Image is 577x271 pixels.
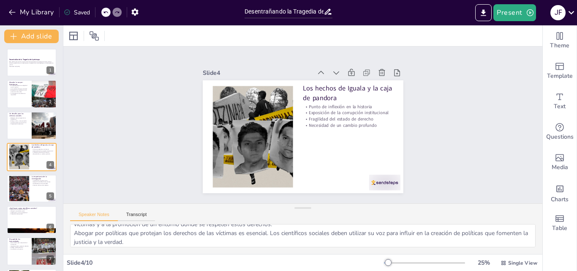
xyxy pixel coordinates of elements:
div: Saved [64,8,90,16]
div: 1 [46,66,54,74]
div: 7 [46,255,54,263]
p: Importancia de la memoria colectiva [9,245,29,247]
span: Single View [508,260,537,266]
button: Add slide [4,30,59,43]
p: Investigación rigurosa y ética [32,180,54,181]
span: Questions [546,132,574,142]
p: Diálogo interdisciplinario [9,247,29,249]
p: Generated with [URL] [9,66,54,67]
div: 3 [46,129,54,137]
div: 2 [46,98,54,106]
p: Un desafío para las ciencias sociales [9,112,29,117]
span: Position [89,31,99,41]
p: Fragilidad del estado de derecho [303,116,393,122]
div: 25 % [474,259,494,267]
div: 4 [46,161,54,169]
div: 6 [46,224,54,231]
p: Apoyo a las familias de las víctimas [32,181,54,183]
p: Promoción de la verdad [9,214,54,215]
div: 7 [7,237,57,265]
button: Transcript [118,212,155,221]
button: My Library [6,5,57,19]
input: Insert title [245,5,324,18]
p: Colaboración con la sociedad civil [9,212,54,214]
p: La importancia de la investigación [32,175,54,180]
div: Change the overall theme [543,25,577,56]
div: Add charts and graphs [543,178,577,208]
p: El papel de los académicos en la promoción del cambio [9,89,29,92]
button: J F [550,4,566,21]
div: https://cdn.sendsteps.com/images/logo/sendsteps_logo_white.pnghttps://cdn.sendsteps.com/images/lo... [7,80,57,108]
p: La tragedia refleja la complejidad social y política [9,85,29,88]
div: https://cdn.sendsteps.com/images/logo/sendsteps_logo_white.pnghttps://cdn.sendsteps.com/images/lo... [7,206,57,234]
span: Text [554,102,566,111]
div: https://cdn.sendsteps.com/images/logo/sendsteps_logo_white.pnghttps://cdn.sendsteps.com/images/lo... [7,112,57,140]
p: La interrelación de violencia e impunidad [9,93,29,96]
div: Add text boxes [543,86,577,117]
div: 5 [46,192,54,200]
span: Template [547,71,573,81]
div: https://cdn.sendsteps.com/images/logo/sendsteps_logo_white.pnghttps://cdn.sendsteps.com/images/lo... [7,175,57,203]
p: Fomento de la acción colectiva [32,184,54,186]
p: Exposición de la corrupción institucional [303,110,393,116]
p: Los hechos de Iguala y la caja de pandora [32,144,54,148]
p: Abogacía por políticas justas [9,210,54,212]
p: Enfoque crítico y comprometido [9,120,29,122]
p: Alzando la voz por Ayotzinapa [9,81,29,85]
div: Get real-time input from your audience [543,117,577,147]
p: Contribución a la justicia [9,249,29,250]
span: Charts [551,195,569,204]
div: Add a table [543,208,577,238]
p: Herramientas para comprender el sufrimiento [9,242,29,245]
button: Speaker Notes [70,212,118,221]
span: Theme [550,41,569,50]
p: Los hechos de Iguala y la caja de pandora [303,84,393,102]
div: Add images, graphics, shapes or video [543,147,577,178]
button: Export to PowerPoint [475,4,492,21]
span: Table [552,224,567,233]
span: Media [552,163,568,172]
p: Exposición de la corrupción institucional [32,150,54,152]
p: Defensa de los derechos humanos [9,209,54,211]
textarea: La noche del [DATE] marca un antes y un después en la historia de [GEOGRAPHIC_DATA]. Este evento ... [70,224,536,247]
p: Punto de inflexión en la historia [32,149,54,151]
div: Slide 4 [203,69,312,77]
p: Punto de inflexión en la historia [303,104,393,110]
strong: Desentrañando la Tragedia de Ayotzinapa [9,59,40,61]
div: J F [550,5,566,20]
p: Involucramiento en el activismo [9,122,29,123]
p: Necesidad de un cambio profundo [32,153,54,155]
p: Sensibilización de la sociedad [32,183,54,184]
p: Propuestas de soluciones [9,123,29,125]
div: Add ready made slides [543,56,577,86]
p: Necesidad de un cambio profundo [303,122,393,129]
p: Este análisis examina los eventos de Ayotzinapa desde una perspectiva de las ciencias sociales, e... [9,61,54,66]
div: https://cdn.sendsteps.com/images/logo/sendsteps_logo_white.pnghttps://cdn.sendsteps.com/images/lo... [7,143,57,171]
p: Fragilidad del estado de derecho [32,152,54,153]
div: Slide 4 / 10 [67,259,384,267]
div: Layout [67,29,80,43]
p: Reflexión sobre el papel de los académicos [9,117,29,120]
div: https://cdn.sendsteps.com/images/logo/sendsteps_logo_white.pnghttps://cdn.sendsteps.com/images/lo... [7,49,57,77]
p: La voz de las víctimas es esencial [9,88,29,90]
button: Present [493,4,536,21]
p: El papel de las humanidades [9,238,29,243]
p: ¿Qué hacer como científicos sociales? [9,207,54,210]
